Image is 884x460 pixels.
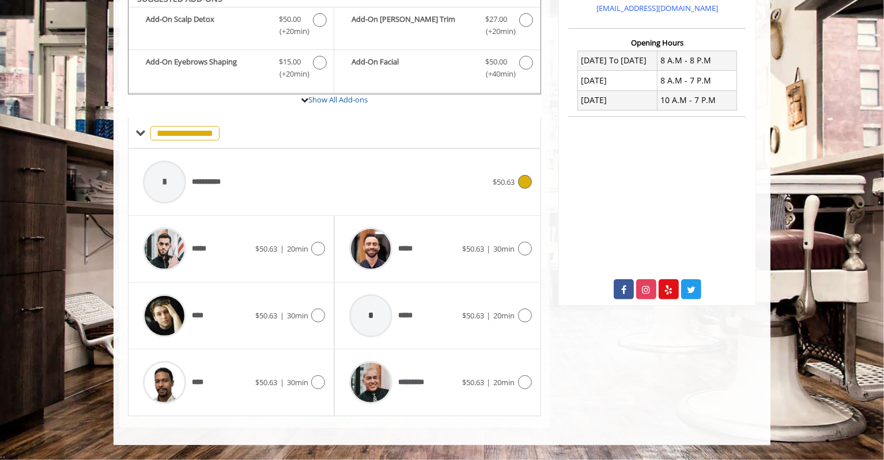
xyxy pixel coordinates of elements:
[569,39,746,47] h3: Opening Hours
[487,377,491,387] span: |
[578,71,658,90] td: [DATE]
[493,177,515,187] span: $50.63
[462,244,484,254] span: $50.63
[657,90,736,110] td: 10 A.M - 7 P.M
[280,244,284,254] span: |
[287,377,308,387] span: 30min
[280,310,284,321] span: |
[479,68,513,80] span: (+40min )
[255,310,277,321] span: $50.63
[462,377,484,387] span: $50.63
[273,68,307,80] span: (+20min )
[308,94,368,105] a: Show All Add-ons
[462,310,484,321] span: $50.63
[255,377,277,387] span: $50.63
[280,377,284,387] span: |
[287,244,308,254] span: 20min
[486,56,508,68] span: $50.00
[494,244,515,254] span: 30min
[146,13,267,37] b: Add-On Scalp Detox
[487,310,491,321] span: |
[279,13,301,25] span: $50.00
[340,56,534,83] label: Add-On Facial
[352,56,474,80] b: Add-On Facial
[657,71,736,90] td: 8 A.M - 7 P.M
[279,56,301,68] span: $15.00
[596,3,718,13] a: [EMAIL_ADDRESS][DOMAIN_NAME]
[578,90,658,110] td: [DATE]
[146,56,267,80] b: Add-On Eyebrows Shaping
[255,244,277,254] span: $50.63
[134,56,328,83] label: Add-On Eyebrows Shaping
[479,25,513,37] span: (+20min )
[486,13,508,25] span: $27.00
[494,377,515,387] span: 20min
[287,310,308,321] span: 30min
[578,51,658,70] td: [DATE] To [DATE]
[487,244,491,254] span: |
[352,13,474,37] b: Add-On [PERSON_NAME] Trim
[340,13,534,40] label: Add-On Beard Trim
[657,51,736,70] td: 8 A.M - 8 P.M
[134,13,328,40] label: Add-On Scalp Detox
[494,310,515,321] span: 20min
[273,25,307,37] span: (+20min )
